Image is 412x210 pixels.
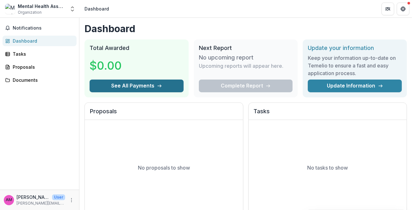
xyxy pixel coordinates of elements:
h1: Dashboard [84,23,407,34]
p: User [52,194,65,200]
a: Documents [3,75,77,85]
div: AMINTA MONTANEZ [6,198,12,202]
div: Mental Health Association Of Okaloosa [PERSON_NAME] Counties Inc [18,3,65,10]
button: See All Payments [90,80,184,92]
p: No proposals to show [138,164,190,171]
a: Update Information [308,80,402,92]
p: [PERSON_NAME] [17,194,50,200]
h3: Keep your information up-to-date on Temelio to ensure a fast and easy application process. [308,54,402,77]
div: Tasks [13,51,71,57]
button: Get Help [397,3,409,15]
a: Proposals [3,62,77,72]
p: [PERSON_NAME][EMAIL_ADDRESS][DOMAIN_NAME] [17,200,65,206]
h2: Total Awarded [90,45,184,52]
button: More [68,196,75,204]
p: No tasks to show [307,164,348,171]
h2: Update your information [308,45,402,52]
nav: breadcrumb [82,4,111,13]
a: Tasks [3,49,77,59]
h3: $0.00 [90,57,137,74]
h2: Proposals [90,108,238,120]
span: Organization [18,10,42,15]
button: Open entity switcher [68,3,77,15]
span: Notifications [13,25,74,31]
h2: Tasks [254,108,402,120]
a: Dashboard [3,36,77,46]
div: Documents [13,77,71,83]
div: Dashboard [84,5,109,12]
button: Notifications [3,23,77,33]
button: Partners [382,3,394,15]
div: Proposals [13,64,71,70]
div: Dashboard [13,38,71,44]
img: Mental Health Association Of Okaloosa Walton Counties Inc [5,4,15,14]
h3: No upcoming report [199,54,253,61]
p: Upcoming reports will appear here. [199,62,283,70]
h2: Next Report [199,45,293,52]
